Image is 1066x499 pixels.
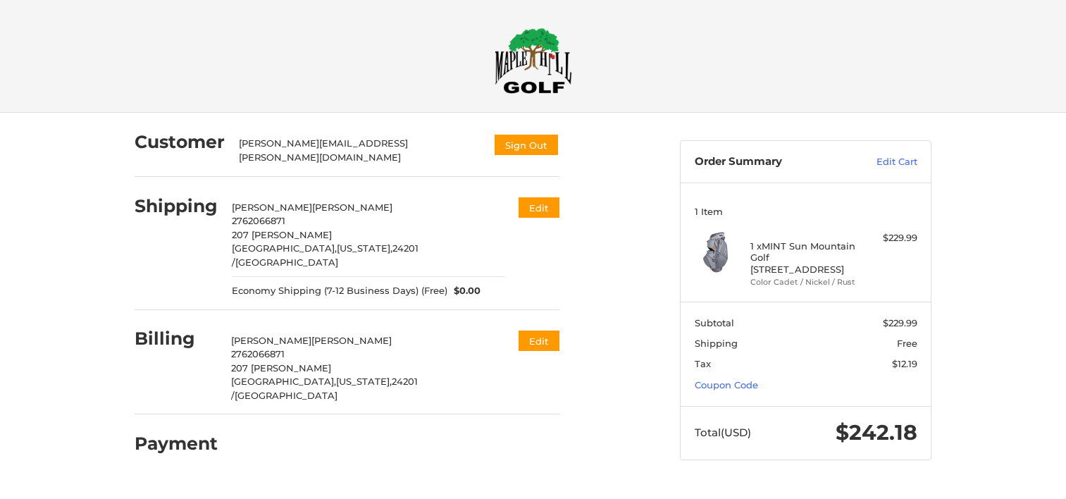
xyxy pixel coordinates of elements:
[862,231,917,245] div: $229.99
[232,229,332,240] span: 207 [PERSON_NAME]
[135,195,218,217] h2: Shipping
[695,426,751,439] span: Total (USD)
[897,338,917,349] span: Free
[235,390,337,401] span: [GEOGRAPHIC_DATA]
[231,376,418,401] span: 24201 /
[232,242,419,268] span: 24201 /
[231,362,331,374] span: 207 [PERSON_NAME]
[135,433,218,455] h2: Payment
[883,317,917,328] span: $229.99
[846,155,917,169] a: Edit Cart
[311,335,392,346] span: [PERSON_NAME]
[312,202,392,213] span: [PERSON_NAME]
[231,335,311,346] span: [PERSON_NAME]
[232,202,312,213] span: [PERSON_NAME]
[836,419,917,445] span: $242.18
[695,155,846,169] h3: Order Summary
[695,206,917,217] h3: 1 Item
[337,242,392,254] span: [US_STATE],
[493,133,559,156] button: Sign Out
[232,242,337,254] span: [GEOGRAPHIC_DATA],
[519,331,559,351] button: Edit
[235,257,338,268] span: [GEOGRAPHIC_DATA]
[750,240,858,275] h4: 1 x MINT Sun Mountain Golf [STREET_ADDRESS]
[695,358,711,369] span: Tax
[232,215,285,226] span: 2762066871
[695,317,734,328] span: Subtotal
[495,27,572,94] img: Maple Hill Golf
[519,197,559,218] button: Edit
[239,137,480,164] div: [PERSON_NAME][EMAIL_ADDRESS][PERSON_NAME][DOMAIN_NAME]
[232,284,447,298] span: Economy Shipping (7-12 Business Days) (Free)
[135,131,225,153] h2: Customer
[336,376,392,387] span: [US_STATE],
[231,348,285,359] span: 2762066871
[14,438,167,485] iframe: Gorgias live chat messenger
[135,328,217,350] h2: Billing
[447,284,481,298] span: $0.00
[231,376,336,387] span: [GEOGRAPHIC_DATA],
[695,379,758,390] a: Coupon Code
[750,276,858,288] li: Color Cadet / Nickel / Rust
[892,358,917,369] span: $12.19
[695,338,738,349] span: Shipping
